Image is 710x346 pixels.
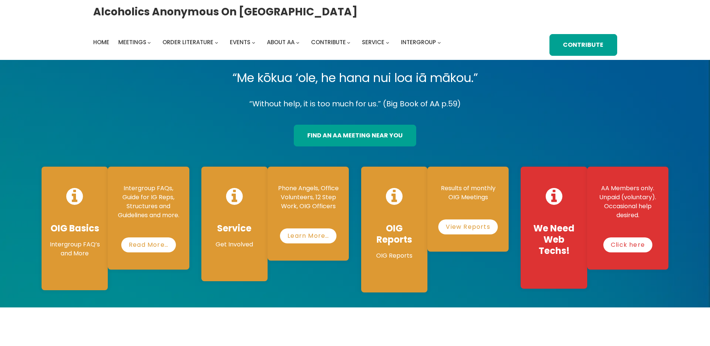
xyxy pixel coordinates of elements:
[595,184,661,220] p: AA Members only. Unpaid (voluntary). Occasional help desired.
[230,37,250,48] a: Events
[49,240,100,258] p: Intergroup FAQ’s and More
[215,40,218,44] button: Order Literature submenu
[386,40,389,44] button: Service submenu
[115,184,182,220] p: Intergroup FAQs, Guide for IG Reps, Structures and Guidelines and more.
[528,223,579,257] h4: We Need Web Techs!
[267,38,295,46] span: About AA
[36,97,674,110] p: “Without help, it is too much for us.” (Big Book of AA p.59)
[362,38,384,46] span: Service
[362,37,384,48] a: Service
[121,237,176,252] a: Read More…
[93,38,109,46] span: Home
[147,40,151,44] button: Meetings submenu
[267,37,295,48] a: About AA
[603,237,652,252] a: Click here
[118,37,146,48] a: Meetings
[311,38,346,46] span: Contribute
[294,125,416,146] a: find an aa meeting near you
[401,37,436,48] a: Intergroup
[275,184,341,211] p: Phone Angels, Office Volunteers, 12 Step Work, OIG Officers
[209,223,260,234] h4: Service
[401,38,436,46] span: Intergroup
[369,223,420,245] h4: OIG Reports
[209,240,260,249] p: Get Involved
[93,3,357,21] a: Alcoholics Anonymous on [GEOGRAPHIC_DATA]
[549,34,617,56] a: Contribute
[252,40,255,44] button: Events submenu
[347,40,350,44] button: Contribute submenu
[438,40,441,44] button: Intergroup submenu
[49,223,100,234] h4: OIG Basics
[438,219,497,234] a: View Reports
[280,228,336,243] a: Learn More…
[311,37,346,48] a: Contribute
[93,37,109,48] a: Home
[435,184,501,202] p: Results of monthly OIG Meetings
[230,38,250,46] span: Events
[296,40,299,44] button: About AA submenu
[118,38,146,46] span: Meetings
[93,37,444,48] nav: Intergroup
[369,251,420,260] p: OIG Reports
[36,67,674,88] p: “Me kōkua ‘ole, he hana nui loa iā mākou.”
[162,38,213,46] span: Order Literature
